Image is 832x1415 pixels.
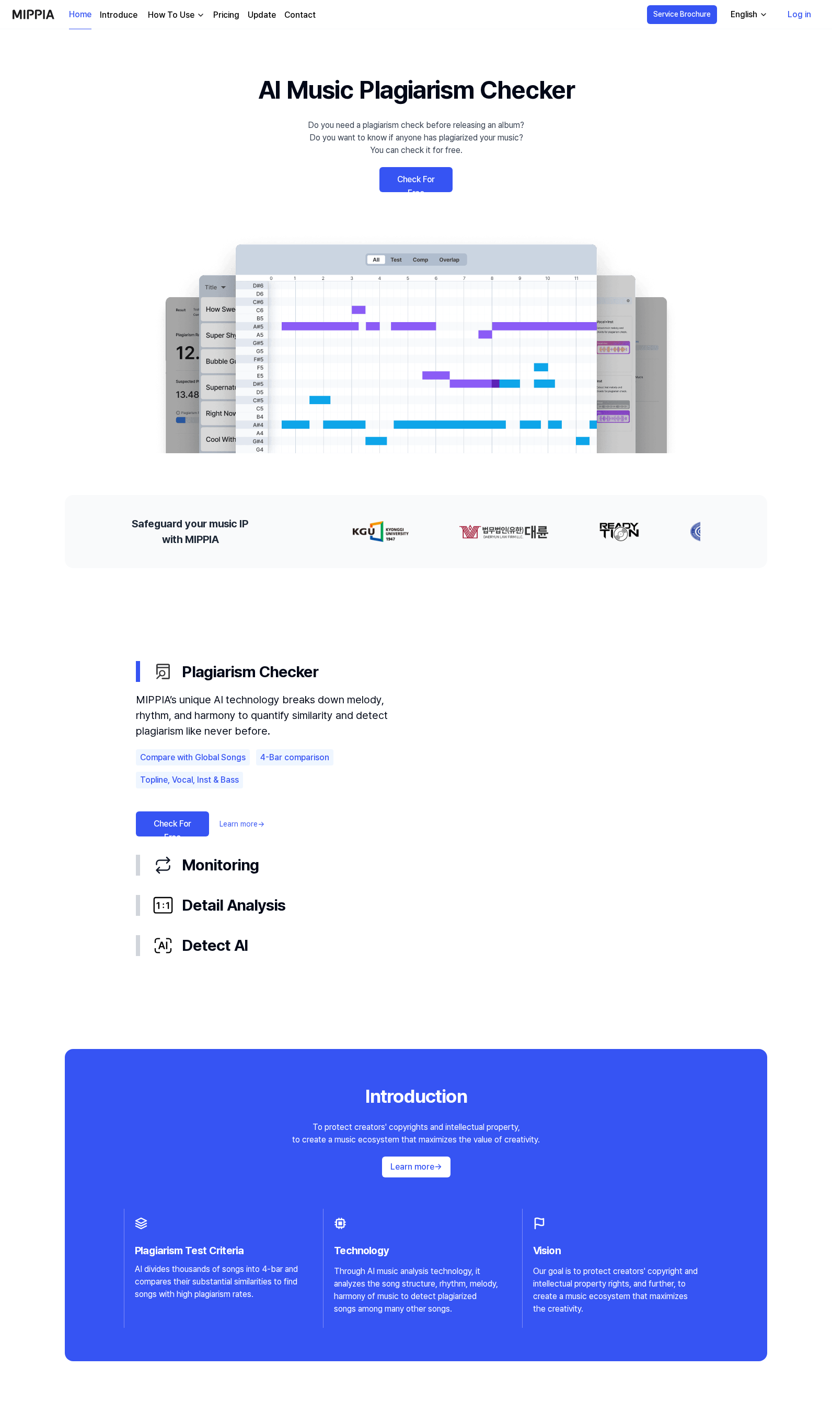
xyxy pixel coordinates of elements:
[69,1,91,29] a: Home
[136,925,696,965] button: Detect AI
[689,521,721,542] img: partner-logo-3
[533,1265,698,1315] div: Our goal is to protect creators' copyright and intellectual property rights, and further, to crea...
[352,521,408,542] img: partner-logo-0
[292,1121,540,1146] div: To protect creators' copyrights and intellectual property, to create a music ecosystem that maxim...
[598,521,639,542] img: partner-logo-2
[284,9,316,21] a: Contact
[458,521,548,542] img: partner-logo-1
[153,934,696,957] div: Detect AI
[365,1082,467,1111] div: Introduction
[533,1217,546,1230] img: flag
[146,9,197,21] div: How To Use
[334,1265,499,1315] div: Through AI music analysis technology, it analyzes the song structure, rhythm, melody, harmony of ...
[256,749,333,766] div: 4-Bar comparison
[379,167,453,192] a: Check For Free
[132,516,248,547] h2: Safeguard your music IP with MIPPIA
[135,1242,300,1259] h3: Plagiarism Test Criteria
[647,5,717,24] button: Service Brochure
[135,1217,147,1230] img: layer
[722,4,774,25] button: English
[382,1157,450,1177] button: Learn more→
[136,811,209,836] a: Check For Free
[153,853,696,877] div: Monitoring
[308,119,524,157] div: Do you need a plagiarism check before releasing an album? Do you want to know if anyone has plagi...
[135,1263,300,1301] div: AI divides thousands of songs into 4-bar and compares their substantial similarities to find song...
[258,71,574,109] h1: AI Music Plagiarism Checker
[729,8,759,21] div: English
[248,9,276,21] a: Update
[334,1242,499,1259] h3: Technology
[146,9,205,21] button: How To Use
[153,660,696,683] div: Plagiarism Checker
[136,652,696,692] button: Plagiarism Checker
[136,749,250,766] div: Compare with Global Songs
[144,234,688,453] img: main Image
[153,893,696,917] div: Detail Analysis
[136,692,696,845] div: Plagiarism Checker
[334,1217,346,1230] img: chip
[136,772,243,788] div: Topline, Vocal, Inst & Bass
[136,885,696,925] button: Detail Analysis
[533,1242,698,1259] h3: Vision
[197,11,205,19] img: down
[136,845,696,885] button: Monitoring
[136,692,418,739] div: MIPPIA’s unique AI technology breaks down melody, rhythm, and harmony to quantify similarity and ...
[100,9,137,21] a: Introduce
[219,819,264,830] a: Learn more→
[213,9,239,21] a: Pricing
